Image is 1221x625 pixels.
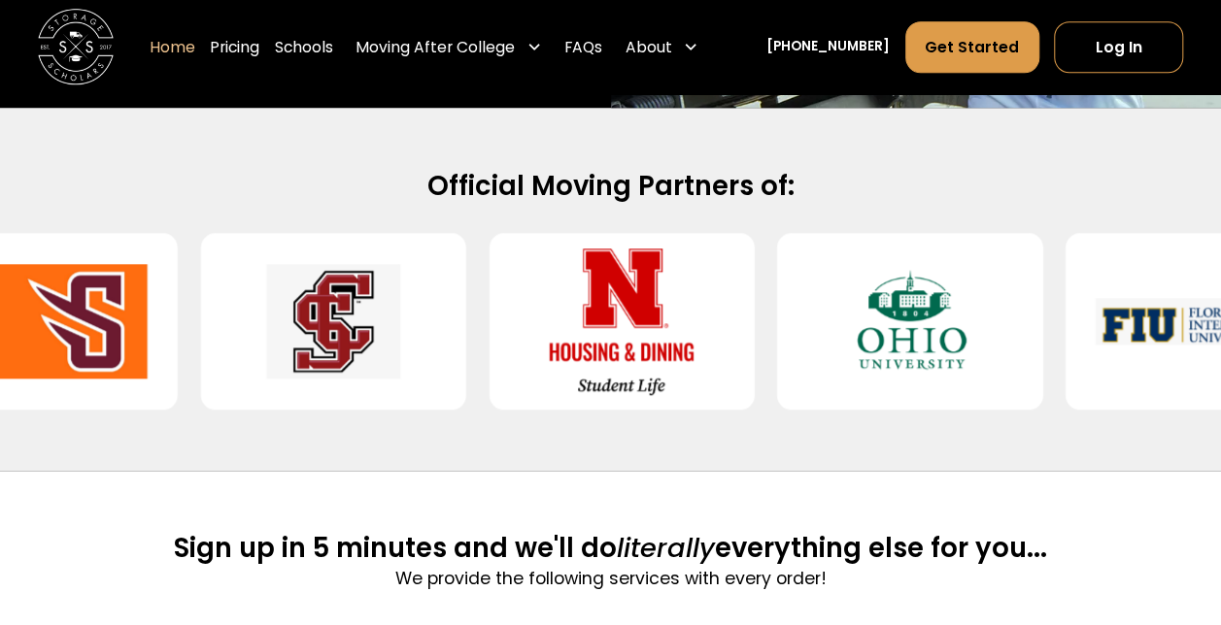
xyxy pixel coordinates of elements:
a: Pricing [210,20,259,74]
div: Moving After College [348,20,549,74]
a: FAQs [564,20,602,74]
div: About [618,20,706,74]
div: Moving After College [356,36,515,58]
a: [PHONE_NUMBER] [766,38,890,58]
div: About [625,36,671,58]
a: home [38,10,114,85]
a: Log In [1054,21,1183,73]
img: Ohio University [807,248,1012,395]
a: Home [150,20,195,74]
img: Santa Clara University [231,248,436,395]
span: literally [617,529,715,567]
a: Get Started [905,21,1039,73]
img: University of Nebraska-Lincoln [520,248,725,395]
h2: Official Moving Partners of: [61,169,1160,204]
img: Storage Scholars main logo [38,10,114,85]
h2: Sign up in 5 minutes and we'll do everything else for you... [174,531,1047,566]
a: Schools [275,20,333,74]
p: We provide the following services with every order! [174,566,1047,591]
